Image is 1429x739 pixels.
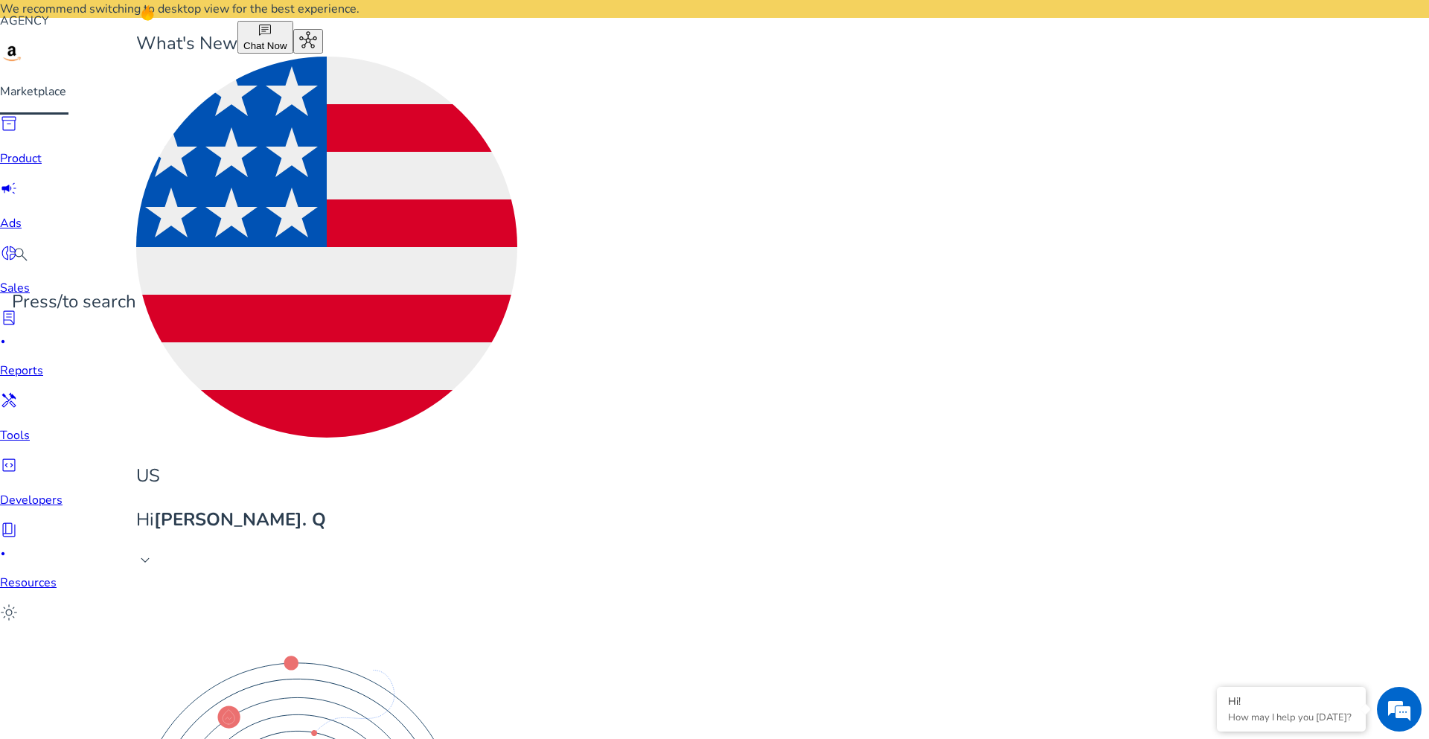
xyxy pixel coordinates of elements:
[136,551,154,569] span: keyboard_arrow_down
[136,31,237,55] span: What's New
[299,31,317,49] span: hub
[293,29,323,54] button: hub
[237,21,293,54] button: chatChat Now
[12,289,136,315] p: Press to search
[136,57,517,438] img: us.svg
[258,23,272,38] span: chat
[243,40,287,51] span: Chat Now
[136,463,517,489] p: US
[154,508,326,531] b: [PERSON_NAME]. Q
[1228,694,1355,708] div: Hi!
[1228,711,1355,724] p: How may I help you today?
[136,507,517,533] p: Hi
